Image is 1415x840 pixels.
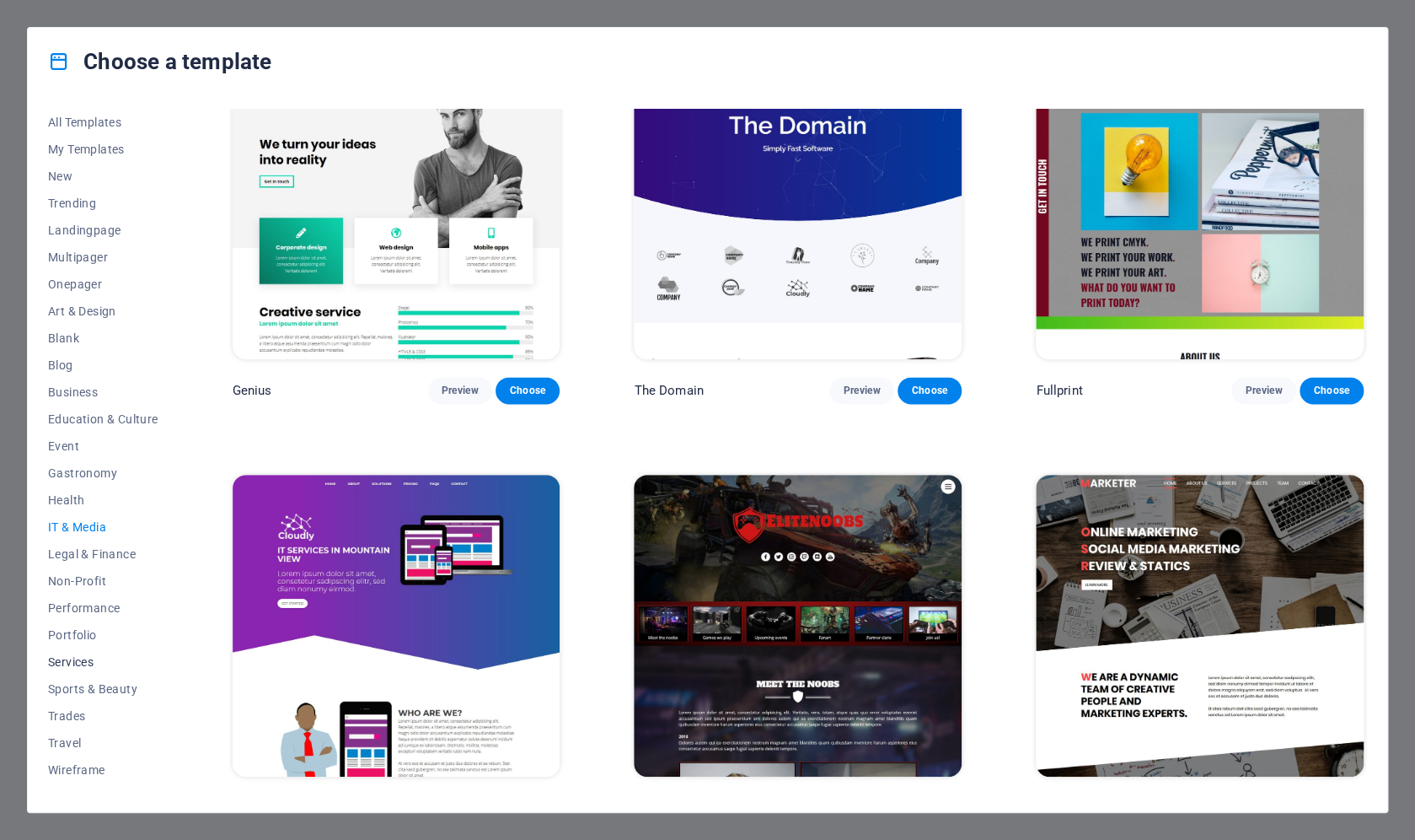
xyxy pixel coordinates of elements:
span: Health [48,493,158,507]
span: Choose [509,384,546,397]
span: Art & Design [48,304,158,318]
span: Landingpage [48,223,158,237]
button: Art & Design [48,298,158,325]
button: Wireframe [48,757,158,783]
h4: Choose a template [48,48,271,75]
span: All Templates [48,116,158,129]
img: Genius [233,57,560,358]
button: Choose [496,377,560,404]
button: All Templates [48,109,158,136]
span: Choose [1313,384,1350,397]
button: Preview [1231,377,1295,404]
button: Blog [48,352,158,379]
span: Trades [48,709,158,723]
span: Travel [48,736,158,750]
span: My Templates [48,143,158,156]
span: Gastronomy [48,466,158,480]
button: Preview [428,377,492,404]
span: Onepager [48,277,158,291]
button: Sports & Beauty [48,676,158,703]
img: The Domain [634,57,962,358]
span: Choose [911,384,948,397]
span: Sports & Beauty [48,682,158,696]
button: Trending [48,190,158,217]
button: Preview [829,377,893,404]
span: Preview [442,384,479,397]
img: Fullprint [1036,57,1364,358]
button: Trades [48,703,158,730]
button: Services [48,649,158,676]
button: Performance [48,595,158,622]
button: Travel [48,730,158,757]
span: Portfolio [48,628,158,642]
span: New [48,170,158,183]
button: Business [48,379,158,406]
span: Preview [1245,384,1282,397]
span: Services [48,655,158,669]
span: Wireframe [48,763,158,777]
span: Multipager [48,250,158,264]
button: Legal & Finance [48,541,158,568]
button: Choose [898,377,962,404]
button: Health [48,487,158,514]
span: Preview [843,384,880,397]
span: Trending [48,197,158,210]
span: Non-Profit [48,574,158,588]
span: Education & Culture [48,412,158,426]
span: Blog [48,358,158,372]
p: Fullprint [1036,382,1082,399]
img: Cloudly [233,475,560,777]
p: Genius [233,382,272,399]
button: Non-Profit [48,568,158,595]
button: Gastronomy [48,460,158,487]
button: Multipager [48,244,158,271]
button: Onepager [48,271,158,298]
span: Event [48,439,158,453]
img: Elitenoobs [634,475,962,777]
p: The Domain [634,382,703,399]
button: Portfolio [48,622,158,649]
span: Performance [48,601,158,615]
button: Education & Culture [48,406,158,433]
button: My Templates [48,136,158,163]
span: Blank [48,331,158,345]
span: Business [48,385,158,399]
span: IT & Media [48,520,158,534]
button: New [48,163,158,190]
button: IT & Media [48,514,158,541]
button: Event [48,433,158,460]
button: Blank [48,325,158,352]
img: Marketer [1036,475,1364,777]
button: Choose [1300,377,1364,404]
span: Legal & Finance [48,547,158,561]
button: Landingpage [48,217,158,244]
